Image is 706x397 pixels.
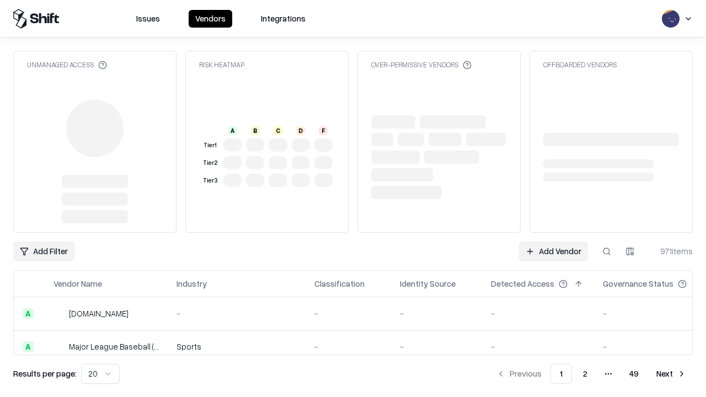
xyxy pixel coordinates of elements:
[254,10,312,28] button: Integrations
[130,10,167,28] button: Issues
[13,242,74,261] button: Add Filter
[296,126,305,135] div: D
[491,278,554,289] div: Detected Access
[251,126,260,135] div: B
[574,364,596,384] button: 2
[603,278,673,289] div: Governance Status
[189,10,232,28] button: Vendors
[201,141,219,150] div: Tier 1
[400,308,473,319] div: -
[69,341,159,352] div: Major League Baseball (MLB)
[314,341,382,352] div: -
[491,308,585,319] div: -
[27,60,107,69] div: Unmanaged Access
[176,308,297,319] div: -
[603,341,704,352] div: -
[23,308,34,319] div: A
[400,341,473,352] div: -
[550,364,572,384] button: 1
[371,60,472,69] div: Over-Permissive Vendors
[176,278,207,289] div: Industry
[13,368,77,379] p: Results per page:
[54,278,102,289] div: Vendor Name
[23,341,34,352] div: A
[491,341,585,352] div: -
[319,126,328,135] div: F
[621,364,648,384] button: 49
[603,308,704,319] div: -
[201,158,219,168] div: Tier 2
[490,364,693,384] nav: pagination
[649,245,693,257] div: 971 items
[314,278,365,289] div: Classification
[650,364,693,384] button: Next
[199,60,244,69] div: Risk Heatmap
[176,341,297,352] div: Sports
[519,242,588,261] a: Add Vendor
[274,126,282,135] div: C
[543,60,617,69] div: Offboarded Vendors
[314,308,382,319] div: -
[69,308,129,319] div: [DOMAIN_NAME]
[228,126,237,135] div: A
[54,308,65,319] img: pathfactory.com
[400,278,456,289] div: Identity Source
[54,341,65,352] img: Major League Baseball (MLB)
[201,176,219,185] div: Tier 3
